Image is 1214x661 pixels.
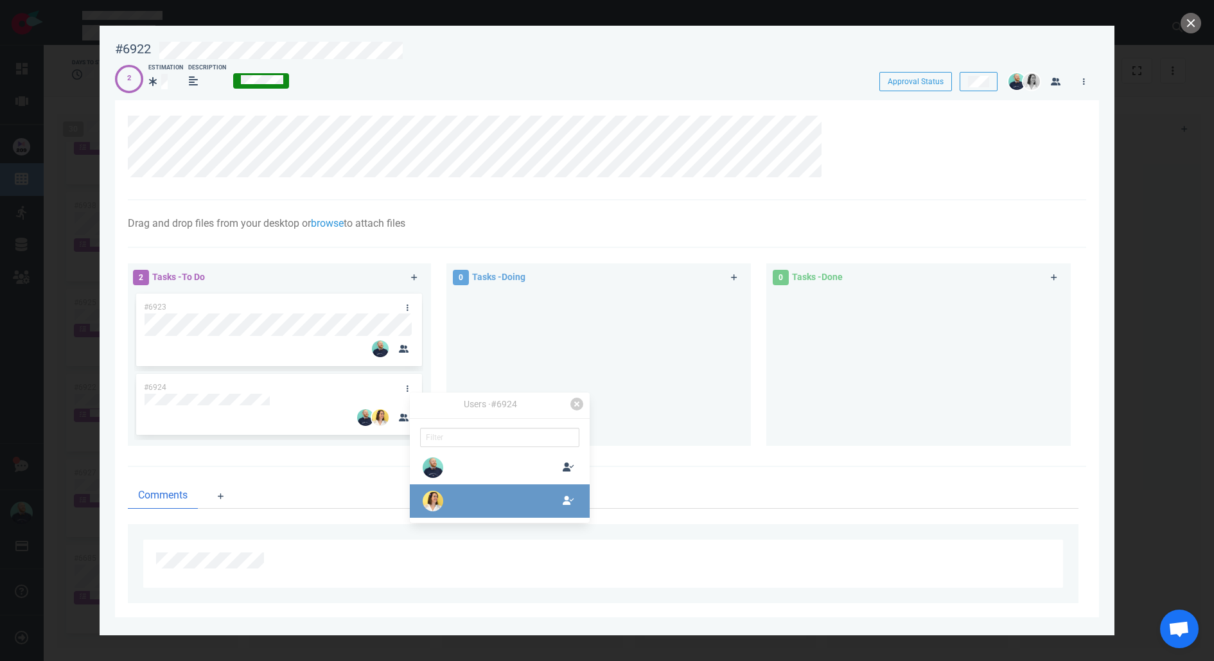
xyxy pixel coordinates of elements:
[144,383,166,392] span: #6924
[410,398,570,413] div: Users · #6924
[128,217,311,229] span: Drag and drop files from your desktop or
[115,41,151,57] div: #6922
[138,488,188,503] span: Comments
[357,409,374,426] img: 26
[144,303,166,312] span: #6923
[127,73,131,84] div: 2
[792,272,843,282] span: Tasks - Done
[423,491,443,511] img: Laure
[773,270,789,285] span: 0
[1160,610,1199,648] div: Ouvrir le chat
[1181,13,1201,33] button: close
[188,64,226,73] div: Description
[1008,73,1025,90] img: 26
[472,272,525,282] span: Tasks - Doing
[311,217,344,229] a: browse
[344,217,405,229] span: to attach files
[879,72,952,91] button: Approval Status
[423,457,443,478] img: Guillaume
[453,270,469,285] span: 0
[420,428,579,447] input: Filter
[133,270,149,285] span: 2
[372,340,389,357] img: 26
[148,64,183,73] div: Estimation
[152,272,205,282] span: Tasks - To Do
[372,409,389,426] img: 26
[1023,73,1040,90] img: 26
